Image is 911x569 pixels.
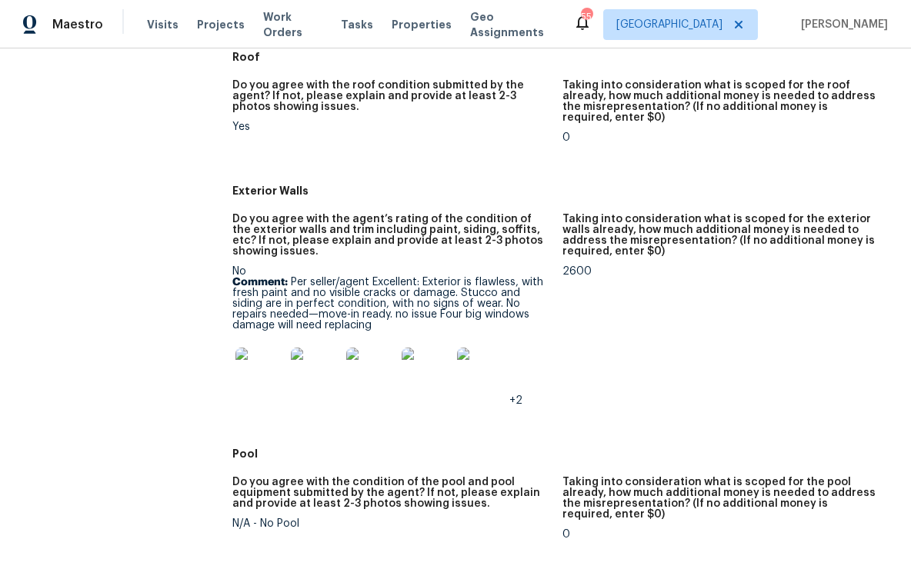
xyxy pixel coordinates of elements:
[581,9,592,25] div: 55
[52,17,103,32] span: Maestro
[232,121,550,132] div: Yes
[562,214,880,257] h5: Taking into consideration what is scoped for the exterior walls already, how much additional mone...
[232,183,893,198] h5: Exterior Walls
[392,17,452,32] span: Properties
[232,266,550,406] div: No
[232,277,550,331] p: Per seller/agent Excellent: Exterior is flawless, with fresh paint and no visible cracks or damag...
[263,9,322,40] span: Work Orders
[232,446,893,461] h5: Pool
[562,132,880,143] div: 0
[616,17,722,32] span: [GEOGRAPHIC_DATA]
[562,266,880,277] div: 2600
[562,477,880,520] h5: Taking into consideration what is scoped for the pool already, how much additional money is neede...
[562,80,880,123] h5: Taking into consideration what is scoped for the roof already, how much additional money is neede...
[232,277,288,288] b: Comment:
[232,477,550,509] h5: Do you agree with the condition of the pool and pool equipment submitted by the agent? If not, pl...
[795,17,888,32] span: [PERSON_NAME]
[341,19,373,30] span: Tasks
[197,17,245,32] span: Projects
[232,518,550,529] div: N/A - No Pool
[232,214,550,257] h5: Do you agree with the agent’s rating of the condition of the exterior walls and trim including pa...
[470,9,555,40] span: Geo Assignments
[562,529,880,540] div: 0
[232,80,550,112] h5: Do you agree with the roof condition submitted by the agent? If not, please explain and provide a...
[147,17,179,32] span: Visits
[509,395,522,406] span: +2
[232,49,893,65] h5: Roof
